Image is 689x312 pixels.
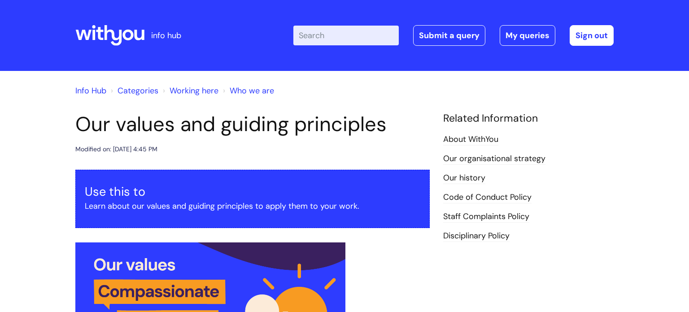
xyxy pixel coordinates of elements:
div: | - [293,25,614,46]
a: Categories [118,85,158,96]
a: Sign out [570,25,614,46]
li: Solution home [109,83,158,98]
a: Who we are [230,85,274,96]
h4: Related Information [443,112,614,125]
a: About WithYou [443,134,498,145]
input: Search [293,26,399,45]
a: Submit a query [413,25,485,46]
a: Code of Conduct Policy [443,192,532,203]
li: Who we are [221,83,274,98]
a: Our history [443,172,485,184]
h1: Our values and guiding principles [75,112,430,136]
a: Info Hub [75,85,106,96]
a: Disciplinary Policy [443,230,510,242]
a: Our organisational strategy [443,153,545,165]
p: info hub [151,28,181,43]
a: Working here [170,85,218,96]
p: Learn about our values and guiding principles to apply them to your work. [85,199,420,213]
a: Staff Complaints Policy [443,211,529,223]
a: My queries [500,25,555,46]
h3: Use this to [85,185,420,199]
div: Modified on: [DATE] 4:45 PM [75,144,157,155]
li: Working here [161,83,218,98]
